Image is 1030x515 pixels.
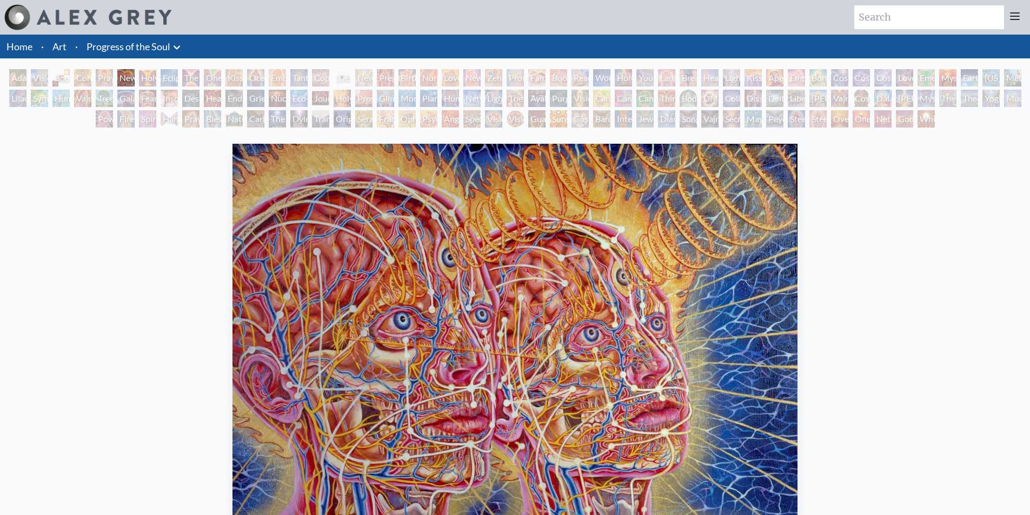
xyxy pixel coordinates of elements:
div: Young & Old [636,69,654,86]
div: Holy Grail [139,69,156,86]
div: Prostration [355,90,373,107]
div: Mudra [1004,90,1021,107]
div: Lightweaver [723,69,740,86]
div: Gaia [117,90,135,107]
div: Emerald Grail [918,69,935,86]
div: Ayahuasca Visitation [528,90,546,107]
div: Vision Tree [572,90,589,107]
div: Bond [809,69,827,86]
div: Vision [PERSON_NAME] [507,110,524,128]
div: Spectral Lotus [463,110,481,128]
div: Secret Writing Being [723,110,740,128]
div: Bardo Being [593,110,610,128]
div: Hands that See [161,110,178,128]
div: [DEMOGRAPHIC_DATA] Embryo [334,69,351,86]
div: Laughing Man [658,69,675,86]
div: Metamorphosis [1004,69,1021,86]
div: Symbiosis: Gall Wasp & Oak Tree [31,90,48,107]
div: Holy Family [615,69,632,86]
div: Cosmic Creativity [831,69,848,86]
div: Kissing [225,69,243,86]
div: Earth Energies [961,69,978,86]
div: Steeplehead 2 [809,110,827,128]
div: Cosmic Artist [853,69,870,86]
div: Oversoul [831,110,848,128]
div: Wonder [593,69,610,86]
div: Headache [204,90,221,107]
div: Cosmic [DEMOGRAPHIC_DATA] [853,90,870,107]
div: Power to the Peaceful [96,110,113,128]
div: Despair [182,90,200,107]
div: Eco-Atlas [290,90,308,107]
div: Cosmic Elf [572,110,589,128]
div: Adam & Eve [9,69,26,86]
div: Theologue [961,90,978,107]
div: Lightworker [485,90,502,107]
div: The Kiss [182,69,200,86]
div: Cannabis Sutra [615,90,632,107]
div: Body, Mind, Spirit [52,69,70,86]
div: Reading [572,69,589,86]
div: Humming Bird [52,90,70,107]
div: Yogi & the Möbius Sphere [982,90,1000,107]
div: One [853,110,870,128]
div: The Soul Finds It's Way [269,110,286,128]
div: Firewalking [117,110,135,128]
div: Dalai Lama [874,90,892,107]
div: Insomnia [161,90,178,107]
div: Caring [247,110,264,128]
div: Love Circuit [442,69,459,86]
div: Dying [290,110,308,128]
div: Cosmic Lovers [874,69,892,86]
div: Blessing Hand [204,110,221,128]
div: Fear [139,90,156,107]
div: Transfiguration [312,110,329,128]
div: Vajra Horse [74,90,91,107]
div: Holy Fire [334,90,351,107]
div: Collective Vision [723,90,740,107]
div: Mystic Eye [918,90,935,107]
div: Newborn [355,69,373,86]
div: Glimpsing the Empyrean [377,90,394,107]
div: Lilacs [9,90,26,107]
div: Mysteriosa 2 [939,69,956,86]
div: Tantra [290,69,308,86]
div: Monochord [398,90,416,107]
div: Praying Hands [182,110,200,128]
div: Original Face [334,110,351,128]
div: Peyote Being [766,110,783,128]
div: Kiss of the [MEDICAL_DATA] [745,69,762,86]
div: Vajra Being [701,110,719,128]
div: Visionary Origin of Language [31,69,48,86]
div: Networks [463,90,481,107]
div: Ocean of Love Bliss [247,69,264,86]
a: Home [6,41,32,52]
div: Praying [96,69,113,86]
div: [PERSON_NAME] [896,90,913,107]
div: Promise [507,69,524,86]
div: Sunyata [550,110,567,128]
div: Dissectional Art for Tool's Lateralus CD [745,90,762,107]
div: Jewel Being [636,110,654,128]
div: Nuclear Crucifixion [269,90,286,107]
div: Healing [701,69,719,86]
div: Psychomicrograph of a Fractal Paisley Cherub Feather Tip [420,110,437,128]
div: Vision Crystal [485,110,502,128]
div: Boo-boo [550,69,567,86]
div: Third Eye Tears of Joy [658,90,675,107]
div: Godself [896,110,913,128]
div: Fractal Eyes [377,110,394,128]
li: · [71,35,82,58]
div: [US_STATE] Song [982,69,1000,86]
div: Birth [398,69,416,86]
div: Liberation Through Seeing [788,90,805,107]
div: Cannabacchus [636,90,654,107]
div: Journey of the Wounded Healer [312,90,329,107]
div: Tree & Person [96,90,113,107]
div: Grieving [247,90,264,107]
div: New Family [463,69,481,86]
div: Body/Mind as a Vibratory Field of Energy [680,90,697,107]
div: The Seer [939,90,956,107]
div: Contemplation [74,69,91,86]
a: Progress of the Soul [87,39,170,54]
